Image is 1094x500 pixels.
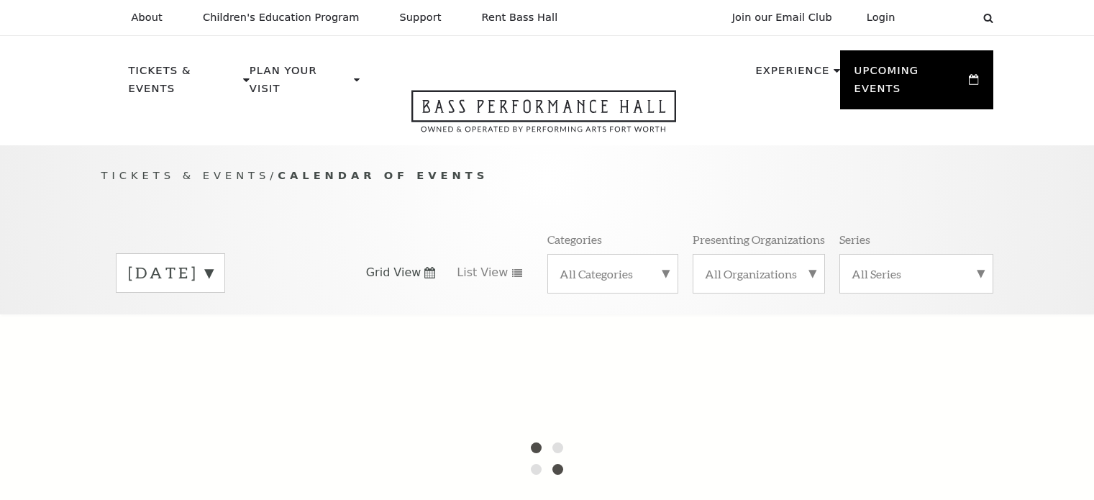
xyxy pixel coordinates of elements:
p: Presenting Organizations [693,232,825,247]
p: / [101,167,993,185]
p: Experience [755,62,829,88]
span: Grid View [366,265,421,281]
select: Select: [918,11,970,24]
label: All Organizations [705,266,813,281]
span: List View [457,265,508,281]
label: [DATE] [128,262,213,284]
p: Categories [547,232,602,247]
p: Series [839,232,870,247]
p: About [132,12,163,24]
label: All Categories [560,266,666,281]
p: Rent Bass Hall [482,12,558,24]
span: Calendar of Events [278,169,488,181]
p: Plan Your Visit [250,62,350,106]
p: Support [400,12,442,24]
label: All Series [852,266,981,281]
p: Upcoming Events [854,62,966,106]
p: Tickets & Events [129,62,240,106]
p: Children's Education Program [203,12,360,24]
span: Tickets & Events [101,169,270,181]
